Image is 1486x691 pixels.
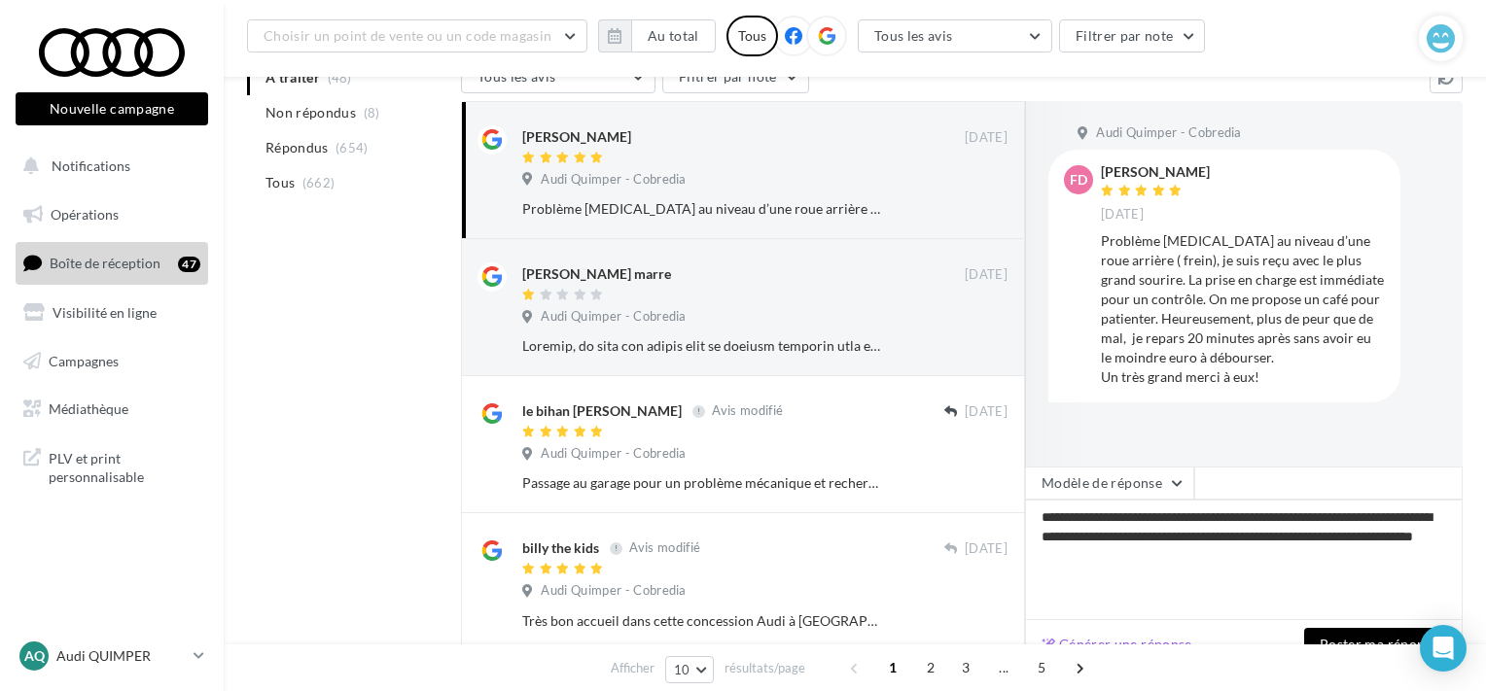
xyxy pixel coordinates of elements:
[877,652,908,683] span: 1
[265,103,356,122] span: Non répondus
[12,389,212,430] a: Médiathèque
[1101,206,1144,224] span: [DATE]
[674,662,690,677] span: 10
[611,659,655,677] span: Afficher
[965,540,1008,558] span: [DATE]
[49,352,119,368] span: Campagnes
[541,445,686,463] span: Audi Quimper - Cobredia
[1026,652,1057,683] span: 5
[725,659,805,677] span: résultats/page
[874,27,953,44] span: Tous les avis
[50,255,160,271] span: Boîte de réception
[522,538,599,558] div: billy the kids
[265,138,329,157] span: Répondus
[522,611,881,631] div: Très bon accueil dans cette concession Audi à [GEOGRAPHIC_DATA]. L'équipe est vraiment très sympa...
[1070,170,1087,190] span: Fd
[522,264,671,284] div: [PERSON_NAME] marre
[915,652,946,683] span: 2
[726,16,778,56] div: Tous
[965,129,1008,147] span: [DATE]
[16,638,208,674] a: AQ Audi QUIMPER
[461,60,655,93] button: Tous les avis
[522,127,631,147] div: [PERSON_NAME]
[1304,628,1454,661] button: Poster ma réponse
[522,401,682,421] div: le bihan [PERSON_NAME]
[1034,633,1200,656] button: Générer une réponse
[858,19,1052,52] button: Tous les avis
[336,140,369,155] span: (654)
[965,266,1008,284] span: [DATE]
[950,652,981,683] span: 3
[1025,466,1194,500] button: Modèle de réponse
[662,60,809,93] button: Filtrer par note
[522,199,881,219] div: Problème [MEDICAL_DATA] au niveau d’une roue arrière ( frein), je suis reçu avec le plus grand so...
[712,403,783,419] span: Avis modifié
[16,92,208,125] button: Nouvelle campagne
[1101,231,1385,387] div: Problème [MEDICAL_DATA] au niveau d’une roue arrière ( frein), je suis reçu avec le plus grand so...
[1101,165,1210,179] div: [PERSON_NAME]
[24,646,45,666] span: AQ
[965,403,1008,421] span: [DATE]
[1096,124,1241,142] span: Audi Quimper - Cobredia
[598,19,716,52] button: Au total
[51,206,119,223] span: Opérations
[364,105,380,121] span: (8)
[631,19,716,52] button: Au total
[12,146,204,187] button: Notifications
[988,652,1019,683] span: ...
[1059,19,1206,52] button: Filtrer par note
[265,173,295,192] span: Tous
[49,400,128,417] span: Médiathèque
[52,157,130,174] span: Notifications
[522,336,881,356] div: Loremip, do sita con adipis elit se doeiusm temporin utla etdo m’aliquae ad m’veniamquisn exe ull...
[629,540,700,556] span: Avis modifié
[12,293,212,333] a: Visibilité en ligne
[264,27,551,44] span: Choisir un point de vente ou un code magasin
[12,341,212,382] a: Campagnes
[665,656,715,683] button: 10
[178,257,200,272] div: 47
[522,473,881,493] div: Passage au garage pour un problème mécanique et recherche de panne. Accueil excellent ! Explicati...
[247,19,587,52] button: Choisir un point de vente ou un code magasin
[302,175,336,190] span: (662)
[1420,625,1467,672] div: Open Intercom Messenger
[12,242,212,284] a: Boîte de réception47
[56,646,186,666] p: Audi QUIMPER
[12,194,212,235] a: Opérations
[541,582,686,600] span: Audi Quimper - Cobredia
[541,171,686,189] span: Audi Quimper - Cobredia
[49,445,200,487] span: PLV et print personnalisable
[53,304,157,321] span: Visibilité en ligne
[12,437,212,495] a: PLV et print personnalisable
[541,308,686,326] span: Audi Quimper - Cobredia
